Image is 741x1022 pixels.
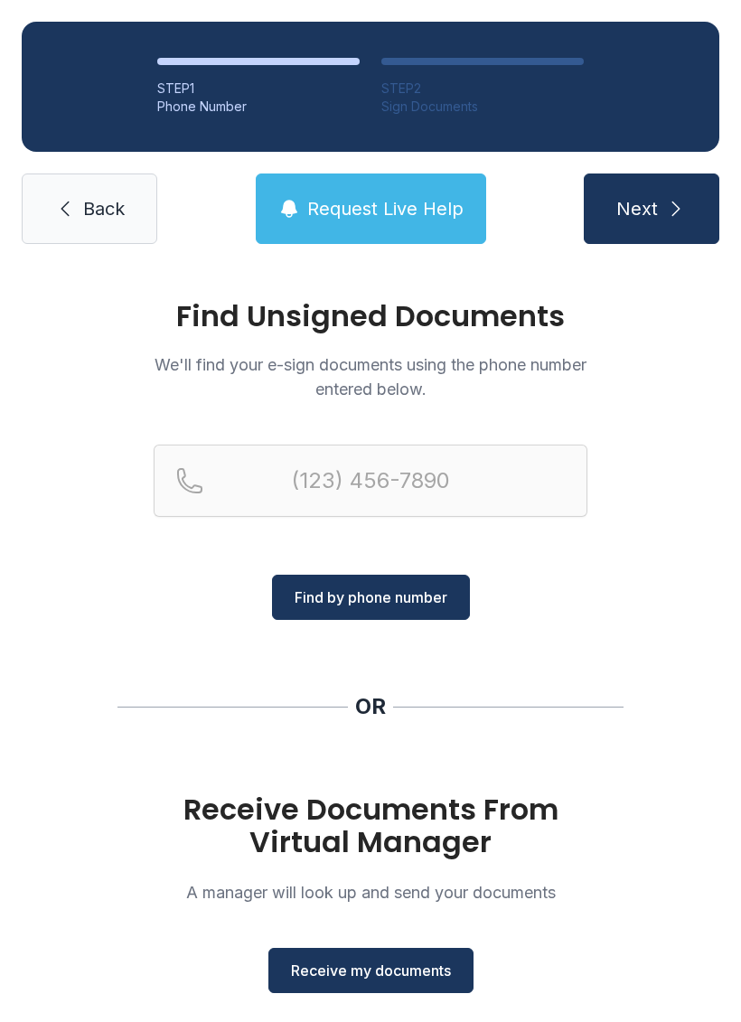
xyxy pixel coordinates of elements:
[154,880,587,905] p: A manager will look up and send your documents
[291,960,451,981] span: Receive my documents
[616,196,658,221] span: Next
[295,586,447,608] span: Find by phone number
[355,692,386,721] div: OR
[157,98,360,116] div: Phone Number
[157,80,360,98] div: STEP 1
[154,302,587,331] h1: Find Unsigned Documents
[154,445,587,517] input: Reservation phone number
[381,80,584,98] div: STEP 2
[154,352,587,401] p: We'll find your e-sign documents using the phone number entered below.
[83,196,125,221] span: Back
[381,98,584,116] div: Sign Documents
[307,196,464,221] span: Request Live Help
[154,793,587,858] h1: Receive Documents From Virtual Manager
